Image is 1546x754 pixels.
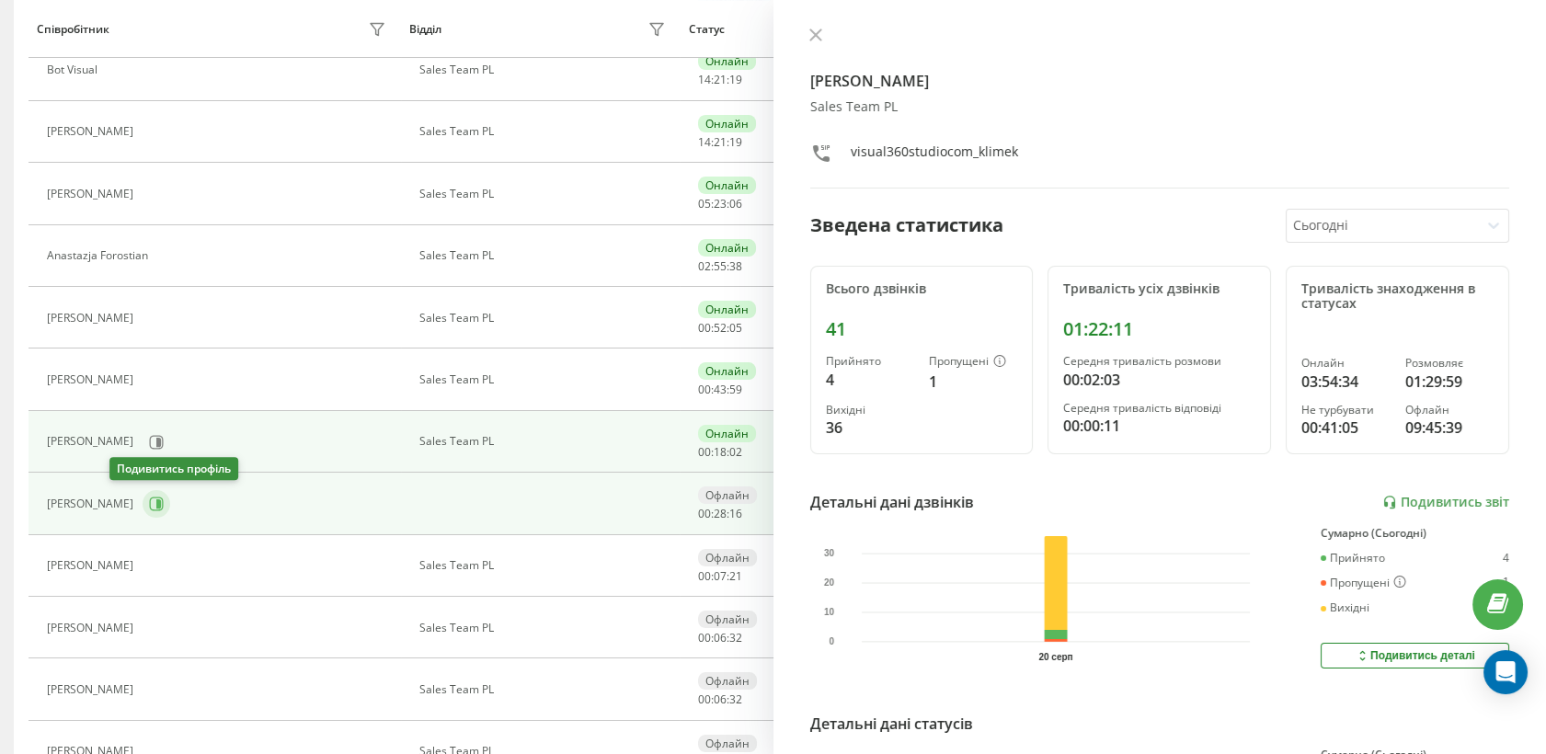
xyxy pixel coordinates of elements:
[714,320,727,336] span: 52
[1321,643,1509,668] button: Подивитись деталі
[698,52,756,70] div: Онлайн
[826,417,914,439] div: 36
[1301,371,1390,393] div: 03:54:34
[698,258,711,274] span: 02
[810,70,1510,92] h4: [PERSON_NAME]
[1321,576,1406,590] div: Пропущені
[826,369,914,391] div: 4
[714,691,727,707] span: 06
[698,632,742,645] div: : :
[698,508,742,520] div: : :
[47,622,138,634] div: [PERSON_NAME]
[409,23,441,36] div: Відділ
[698,72,711,87] span: 14
[698,425,756,442] div: Онлайн
[689,23,725,36] div: Статус
[729,506,742,521] span: 16
[714,630,727,645] span: 06
[824,577,835,588] text: 20
[714,506,727,521] span: 28
[1503,552,1509,565] div: 4
[419,125,670,138] div: Sales Team PL
[729,196,742,211] span: 06
[47,63,102,76] div: Bot Visual
[810,713,973,735] div: Детальні дані статусів
[698,672,757,690] div: Офлайн
[698,320,711,336] span: 00
[698,691,711,707] span: 00
[698,549,757,566] div: Офлайн
[714,72,727,87] span: 21
[714,196,727,211] span: 23
[1063,415,1255,437] div: 00:00:11
[698,177,756,194] div: Онлайн
[47,497,138,510] div: [PERSON_NAME]
[698,630,711,645] span: 00
[1038,652,1072,662] text: 20 серп
[1301,281,1494,313] div: Тривалість знаходження в статусах
[698,446,742,459] div: : :
[698,198,742,211] div: : :
[826,355,914,368] div: Прийнято
[714,382,727,397] span: 43
[714,568,727,584] span: 07
[824,548,835,558] text: 30
[47,125,138,138] div: [PERSON_NAME]
[698,506,711,521] span: 00
[1405,417,1494,439] div: 09:45:39
[698,382,711,397] span: 00
[824,607,835,617] text: 10
[1301,404,1390,417] div: Не турбувати
[698,136,742,149] div: : :
[1301,417,1390,439] div: 00:41:05
[729,444,742,460] span: 02
[1063,318,1255,340] div: 01:22:11
[698,239,756,257] div: Онлайн
[698,301,756,318] div: Онлайн
[47,435,138,448] div: [PERSON_NAME]
[714,258,727,274] span: 55
[1321,527,1509,540] div: Сумарно (Сьогодні)
[698,322,742,335] div: : :
[47,188,138,200] div: [PERSON_NAME]
[419,683,670,696] div: Sales Team PL
[109,458,238,481] div: Подивитись профіль
[1405,404,1494,417] div: Офлайн
[698,134,711,150] span: 14
[1355,648,1475,663] div: Подивитись деталі
[829,636,834,646] text: 0
[1483,650,1528,694] div: Open Intercom Messenger
[698,115,756,132] div: Онлайн
[1405,357,1494,370] div: Розмовляє
[1405,371,1494,393] div: 01:29:59
[47,683,138,696] div: [PERSON_NAME]
[419,622,670,634] div: Sales Team PL
[698,486,757,504] div: Офлайн
[810,211,1003,239] div: Зведена статистика
[929,371,1017,393] div: 1
[47,312,138,325] div: [PERSON_NAME]
[698,196,711,211] span: 05
[929,355,1017,370] div: Пропущені
[851,143,1018,169] div: visual360studiocom_klimek
[729,568,742,584] span: 21
[698,362,756,380] div: Онлайн
[714,134,727,150] span: 21
[37,23,109,36] div: Співробітник
[698,260,742,273] div: : :
[729,630,742,645] span: 32
[826,281,1018,297] div: Всього дзвінків
[419,63,670,76] div: Sales Team PL
[1321,552,1385,565] div: Прийнято
[419,249,670,262] div: Sales Team PL
[1063,369,1255,391] div: 00:02:03
[419,435,670,448] div: Sales Team PL
[1321,601,1369,614] div: Вихідні
[729,258,742,274] span: 38
[47,373,138,386] div: [PERSON_NAME]
[698,570,742,583] div: : :
[47,249,153,262] div: Anastazja Forostian
[698,568,711,584] span: 00
[419,188,670,200] div: Sales Team PL
[698,735,757,752] div: Офлайн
